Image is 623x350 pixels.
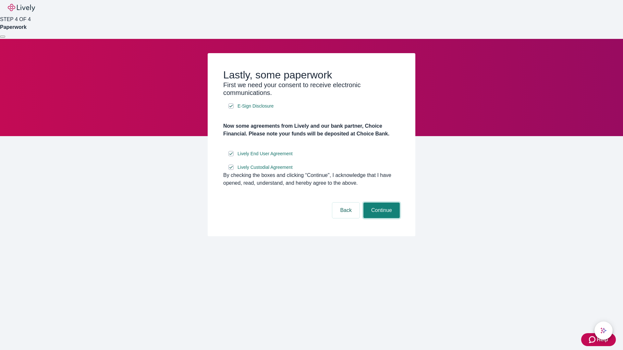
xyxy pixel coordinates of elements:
[236,150,294,158] a: e-sign disclosure document
[332,203,360,218] button: Back
[236,102,275,110] a: e-sign disclosure document
[238,150,293,157] span: Lively End User Agreement
[589,336,597,344] svg: Zendesk support icon
[238,103,274,110] span: E-Sign Disclosure
[223,81,400,97] h3: First we need your consent to receive electronic communications.
[597,336,608,344] span: Help
[363,203,400,218] button: Continue
[581,333,616,346] button: Zendesk support iconHelp
[600,327,607,334] svg: Lively AI Assistant
[223,171,400,187] div: By checking the boxes and clicking “Continue", I acknowledge that I have opened, read, understand...
[223,69,400,81] h2: Lastly, some paperwork
[223,122,400,138] h4: Now some agreements from Lively and our bank partner, Choice Financial. Please note your funds wi...
[594,321,613,340] button: chat
[8,4,35,12] img: Lively
[236,163,294,171] a: e-sign disclosure document
[238,164,293,171] span: Lively Custodial Agreement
